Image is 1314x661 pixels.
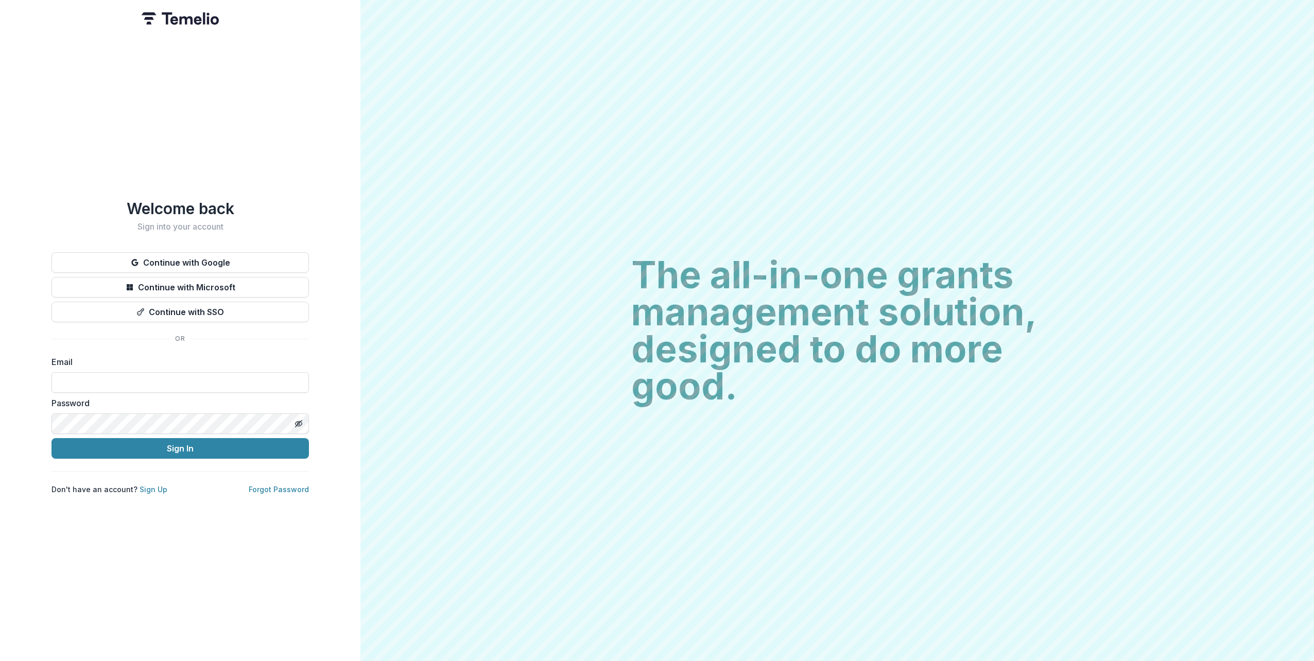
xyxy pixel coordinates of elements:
[51,277,309,298] button: Continue with Microsoft
[140,485,167,494] a: Sign Up
[51,484,167,495] p: Don't have an account?
[290,415,307,432] button: Toggle password visibility
[51,356,303,368] label: Email
[51,252,309,273] button: Continue with Google
[142,12,219,25] img: Temelio
[51,222,309,232] h2: Sign into your account
[51,397,303,409] label: Password
[51,438,309,459] button: Sign In
[51,302,309,322] button: Continue with SSO
[51,199,309,218] h1: Welcome back
[249,485,309,494] a: Forgot Password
